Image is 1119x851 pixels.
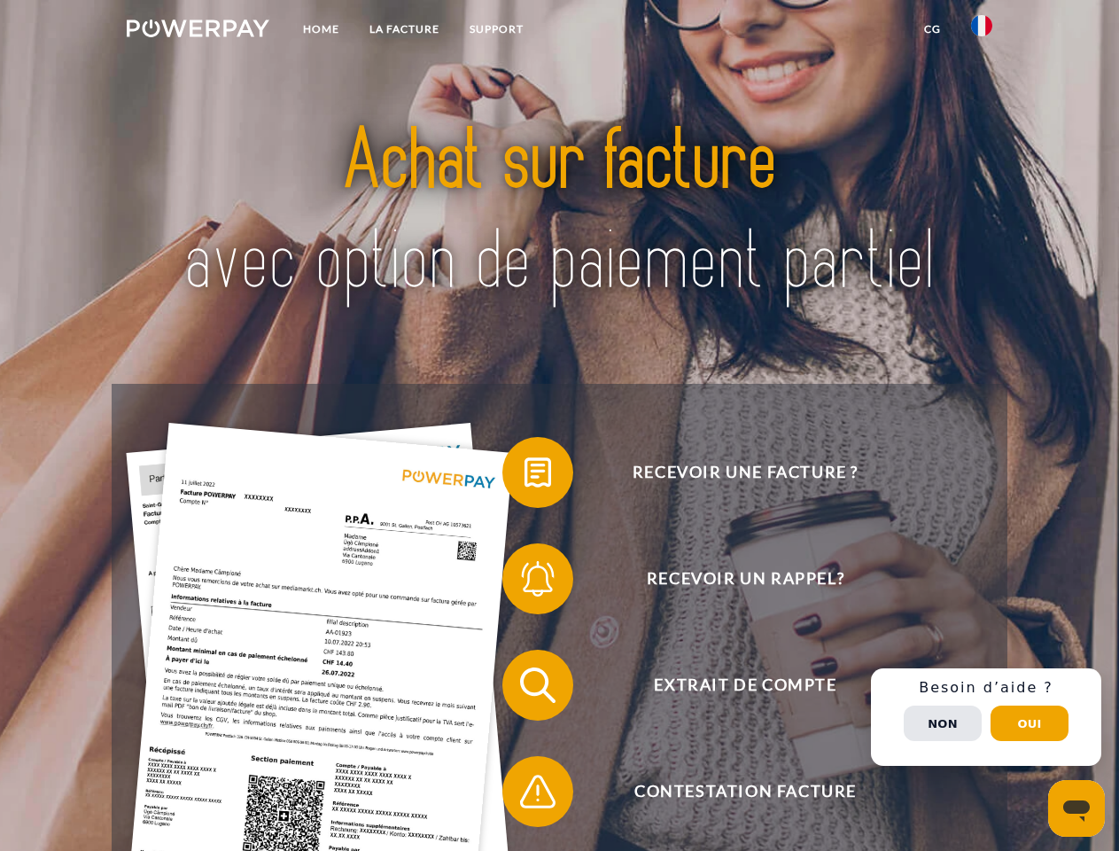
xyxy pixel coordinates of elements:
span: Contestation Facture [528,756,962,827]
button: Recevoir une facture ? [502,437,963,508]
button: Recevoir un rappel? [502,543,963,614]
button: Non [904,706,982,741]
img: qb_bill.svg [516,450,560,495]
span: Recevoir une facture ? [528,437,962,508]
h3: Besoin d’aide ? [882,679,1091,697]
iframe: Bouton de lancement de la fenêtre de messagerie [1048,780,1105,837]
button: Extrait de compte [502,650,963,721]
img: qb_warning.svg [516,769,560,814]
div: Schnellhilfe [871,668,1101,766]
img: fr [971,15,992,36]
img: qb_bell.svg [516,557,560,601]
a: LA FACTURE [354,13,455,45]
img: logo-powerpay-white.svg [127,20,269,37]
span: Recevoir un rappel? [528,543,962,614]
button: Oui [991,706,1068,741]
button: Contestation Facture [502,756,963,827]
a: CG [909,13,956,45]
img: qb_search.svg [516,663,560,707]
a: Support [455,13,539,45]
a: Home [288,13,354,45]
img: title-powerpay_fr.svg [169,85,950,340]
span: Extrait de compte [528,650,962,721]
